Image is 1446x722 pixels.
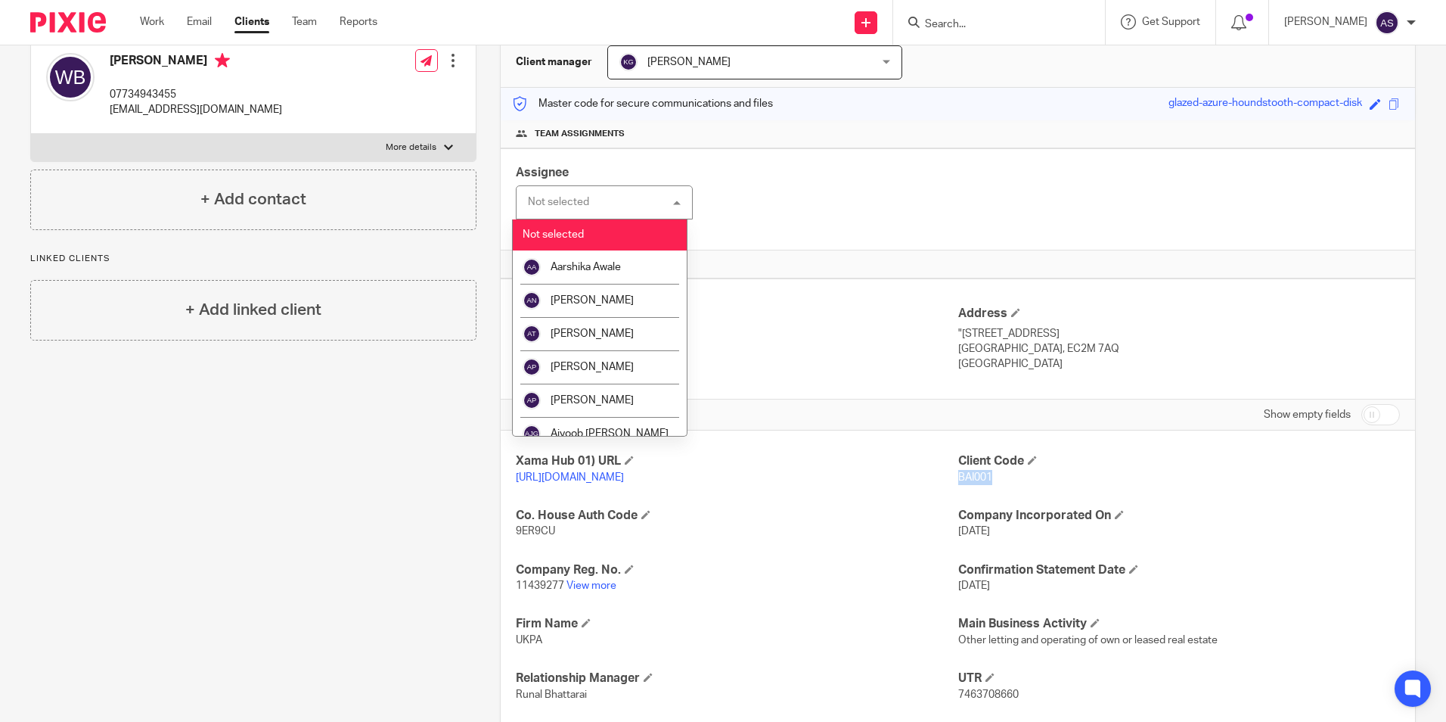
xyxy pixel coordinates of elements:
span: Get Support [1142,17,1200,27]
span: Aarshika Awale [551,262,621,272]
img: svg%3E [523,425,541,443]
a: [URL][DOMAIN_NAME] [516,472,624,483]
h4: [PERSON_NAME] [110,53,282,72]
a: View more [566,580,616,591]
a: Work [140,14,164,30]
img: svg%3E [523,325,541,343]
p: [GEOGRAPHIC_DATA] [958,356,1400,372]
h4: + Add linked client [185,298,321,322]
span: BAI001 [958,472,992,483]
div: Not selected [528,197,589,207]
span: Aiyoob [PERSON_NAME] [551,428,669,439]
span: UKPA [516,635,542,646]
span: Team assignments [535,128,625,140]
span: [PERSON_NAME] [551,328,634,339]
label: Show empty fields [1264,407,1351,422]
img: svg%3E [523,258,541,276]
img: Pixie [30,12,106,33]
img: svg%3E [523,358,541,376]
h4: Company Incorporated On [958,508,1400,524]
h4: Xama Hub 01) URL [516,453,957,469]
h4: Client type [516,306,957,322]
span: Runal Bhattarai [516,689,587,700]
p: 07734943455 [110,87,282,102]
span: [DATE] [958,526,990,537]
a: Clients [234,14,269,30]
span: Assignee [516,166,569,179]
p: UK Company [516,326,957,341]
p: Linked clients [30,253,476,265]
h4: Client Code [958,453,1400,469]
span: 11439277 [516,580,564,591]
span: 9ER9CU [516,526,555,537]
a: Team [292,14,317,30]
span: [PERSON_NAME] [647,57,731,67]
img: svg%3E [523,291,541,310]
input: Search [923,18,1060,32]
span: Other letting and operating of own or leased real estate [958,635,1218,646]
p: More details [386,142,436,154]
h4: Confirmation Statement Date [958,562,1400,578]
h4: + Add contact [200,188,306,211]
p: [GEOGRAPHIC_DATA], EC2M 7AQ [958,341,1400,356]
img: svg%3E [46,53,95,101]
p: [EMAIL_ADDRESS][DOMAIN_NAME] [110,102,282,117]
img: svg%3E [619,53,638,71]
h4: Relationship Manager [516,671,957,686]
span: [PERSON_NAME] [551,395,634,406]
img: svg%3E [1375,11,1399,35]
p: [PERSON_NAME] [1284,14,1367,30]
span: Not selected [523,229,584,240]
h4: Address [958,306,1400,322]
div: glazed-azure-houndstooth-compact-disk [1168,95,1362,113]
i: Primary [215,53,230,68]
p: Master code for secure communications and files [512,96,773,111]
h4: Main Business Activity [958,616,1400,632]
h4: Company Reg. No. [516,562,957,578]
span: 7463708660 [958,689,1019,700]
h4: Firm Name [516,616,957,632]
img: svg%3E [523,391,541,409]
h4: Co. House Auth Code [516,508,957,524]
span: [DATE] [958,580,990,591]
h4: CUSTOM FIELDS [516,409,957,421]
p: "[STREET_ADDRESS] [958,326,1400,341]
h3: Client manager [516,54,592,70]
a: Email [187,14,212,30]
span: [PERSON_NAME] [551,295,634,306]
span: [PERSON_NAME] [551,362,634,372]
h4: UTR [958,671,1400,686]
a: Reports [340,14,377,30]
